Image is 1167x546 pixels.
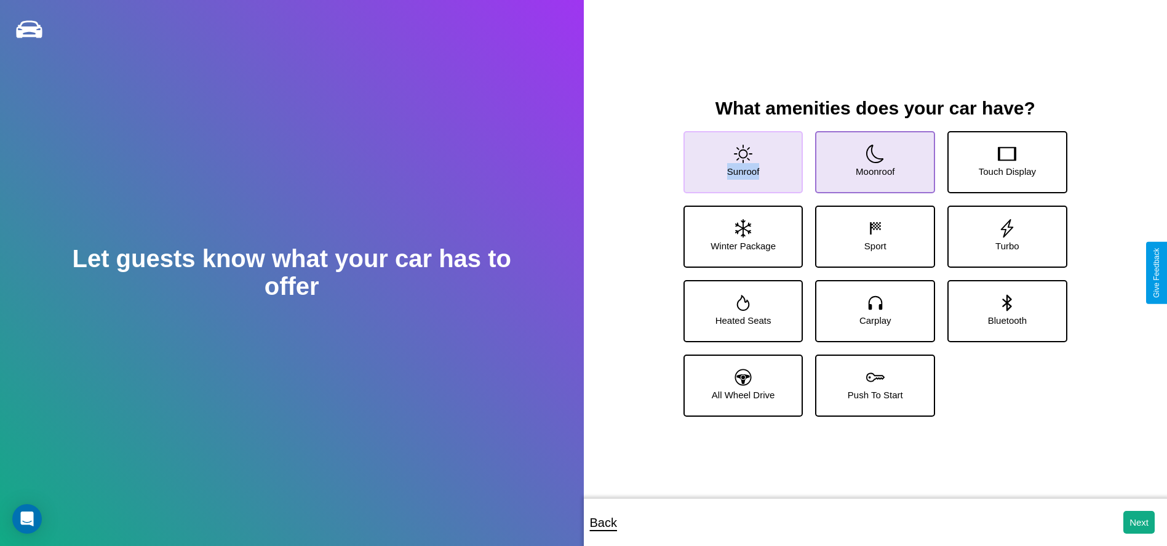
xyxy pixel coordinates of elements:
p: All Wheel Drive [712,387,775,403]
p: Back [590,512,617,534]
p: Moonroof [856,163,894,180]
p: Sport [864,238,886,254]
p: Turbo [995,238,1019,254]
h3: What amenities does your car have? [671,98,1080,119]
p: Carplay [859,312,891,329]
button: Next [1123,511,1155,534]
p: Heated Seats [715,312,771,329]
h2: Let guests know what your car has to offer [58,245,525,300]
p: Bluetooth [988,312,1027,329]
div: Open Intercom Messenger [12,504,42,534]
p: Touch Display [979,163,1036,180]
div: Give Feedback [1152,248,1161,298]
p: Winter Package [711,238,776,254]
p: Push To Start [848,387,903,403]
p: Sunroof [727,163,760,180]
